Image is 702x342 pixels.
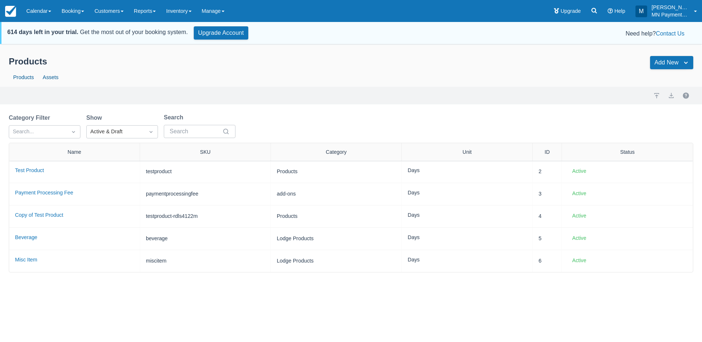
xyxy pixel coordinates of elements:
[15,257,37,263] a: Misc Item
[194,26,248,40] a: Upgrade Account
[539,212,541,220] a: 4
[277,235,314,243] span: Lodge Products
[568,189,687,198] div: Active
[568,256,687,265] div: Active
[146,235,167,243] a: beverage
[86,114,105,122] label: Show
[277,168,298,176] span: Products
[656,29,684,38] button: Contact Us
[614,8,625,14] span: Help
[568,167,687,175] div: Active
[545,149,550,155] span: ID
[7,29,78,35] strong: 614 days left in your trial.
[146,168,171,176] a: testproduct
[568,234,687,242] div: Active
[146,212,198,220] a: testproduct-rdls4122m
[277,190,296,198] span: add-ons
[70,128,77,135] span: Dropdown icon
[277,212,298,220] span: Products
[15,167,44,173] a: Test Product
[147,128,155,135] span: Dropdown icon
[38,69,63,86] a: Assets
[277,257,314,265] span: Lodge Products
[408,167,526,175] div: Days
[652,11,690,18] p: MN Payments Test
[146,190,198,198] a: paymentprocessingfee
[539,257,541,265] a: 6
[539,168,541,176] a: 2
[652,4,690,11] p: [PERSON_NAME] ([PERSON_NAME].[PERSON_NAME])
[5,6,16,17] img: checkfront-main-nav-mini-logo.png
[90,128,141,136] div: Active & Draft
[9,69,38,86] a: Products
[408,234,526,242] div: Days
[463,149,472,155] span: Unit
[200,149,211,155] span: SKU
[408,211,526,219] div: Days
[146,257,166,265] a: miscitem
[7,28,188,37] div: Get the most out of your booking system.
[9,56,47,67] div: Products
[539,235,541,243] a: 5
[608,8,613,14] i: Help
[539,190,541,198] a: 3
[650,56,693,69] button: Add New
[15,234,37,240] a: Beverage
[408,256,526,264] div: Days
[652,91,661,100] a: import
[620,149,635,155] span: Status
[9,114,53,122] label: Category Filter
[635,5,647,17] div: M
[170,125,221,138] input: Search
[68,149,81,155] span: Name
[561,8,581,14] span: Upgrade
[408,189,526,197] div: Days
[15,212,63,218] a: Copy of Test Product
[326,149,347,155] span: Category
[15,190,73,196] a: Payment Processing Fee
[164,113,186,122] label: Search
[667,91,676,100] button: export
[568,211,687,220] div: Active
[260,29,684,38] div: Need help?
